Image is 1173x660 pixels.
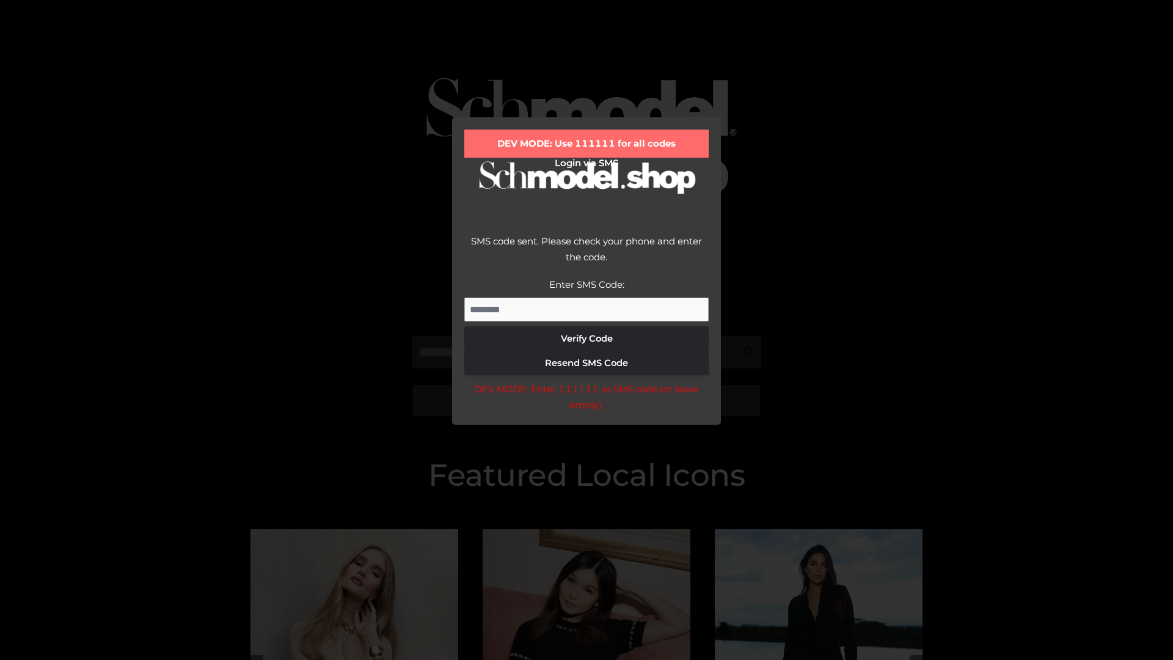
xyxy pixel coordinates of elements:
[464,351,709,375] button: Resend SMS Code
[464,233,709,277] div: SMS code sent. Please check your phone and enter the code.
[464,158,709,169] h2: Login via SMS
[464,130,709,158] div: DEV MODE: Use 111111 for all codes
[464,326,709,351] button: Verify Code
[464,381,709,413] div: DEV MODE: Enter 111111 as SMS code (or leave empty).
[549,279,624,290] label: Enter SMS Code:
